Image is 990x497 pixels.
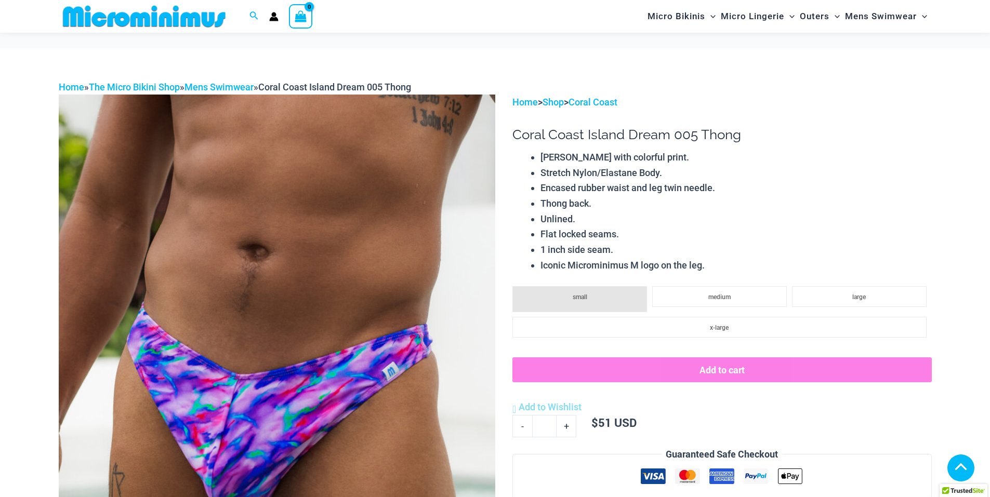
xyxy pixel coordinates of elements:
[591,415,637,430] bdi: 51 USD
[708,293,731,301] span: medium
[512,127,931,143] h1: Coral Coast Island Dream 005 Thong
[705,3,716,30] span: Menu Toggle
[540,242,931,258] li: 1 inch side seam.
[800,3,829,30] span: Outers
[512,97,538,108] a: Home
[512,399,582,415] a: Add to Wishlist
[512,415,532,437] a: -
[648,3,705,30] span: Micro Bikinis
[643,2,932,31] nav: Site Navigation
[829,3,840,30] span: Menu Toggle
[845,3,917,30] span: Mens Swimwear
[540,211,931,227] li: Unlined.
[792,286,927,307] li: large
[710,324,729,331] span: x-large
[721,3,784,30] span: Micro Lingerie
[917,3,927,30] span: Menu Toggle
[543,97,564,108] a: Shop
[591,415,598,430] span: $
[512,286,647,312] li: small
[540,258,931,273] li: Iconic Microminimus M logo on the leg.
[512,317,926,338] li: x-large
[532,415,557,437] input: Product quantity
[289,4,313,28] a: View Shopping Cart, empty
[512,95,931,110] p: > >
[540,180,931,196] li: Encased rubber waist and leg twin needle.
[540,196,931,211] li: Thong back.
[269,12,279,21] a: Account icon link
[718,3,797,30] a: Micro LingerieMenu ToggleMenu Toggle
[852,293,866,301] span: large
[540,150,931,165] li: [PERSON_NAME] with colorful print.
[662,447,782,462] legend: Guaranteed Safe Checkout
[645,3,718,30] a: Micro BikinisMenu ToggleMenu Toggle
[59,82,84,92] a: Home
[540,165,931,181] li: Stretch Nylon/Elastane Body.
[519,401,582,412] span: Add to Wishlist
[842,3,930,30] a: Mens SwimwearMenu ToggleMenu Toggle
[89,82,180,92] a: The Micro Bikini Shop
[784,3,795,30] span: Menu Toggle
[569,97,617,108] a: Coral Coast
[59,5,230,28] img: MM SHOP LOGO FLAT
[258,82,411,92] span: Coral Coast Island Dream 005 Thong
[249,10,259,23] a: Search icon link
[540,226,931,242] li: Flat locked seams.
[184,82,254,92] a: Mens Swimwear
[512,357,931,382] button: Add to cart
[573,293,587,301] span: small
[59,82,411,92] span: » » »
[797,3,842,30] a: OutersMenu ToggleMenu Toggle
[652,286,787,307] li: medium
[557,415,576,437] a: +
